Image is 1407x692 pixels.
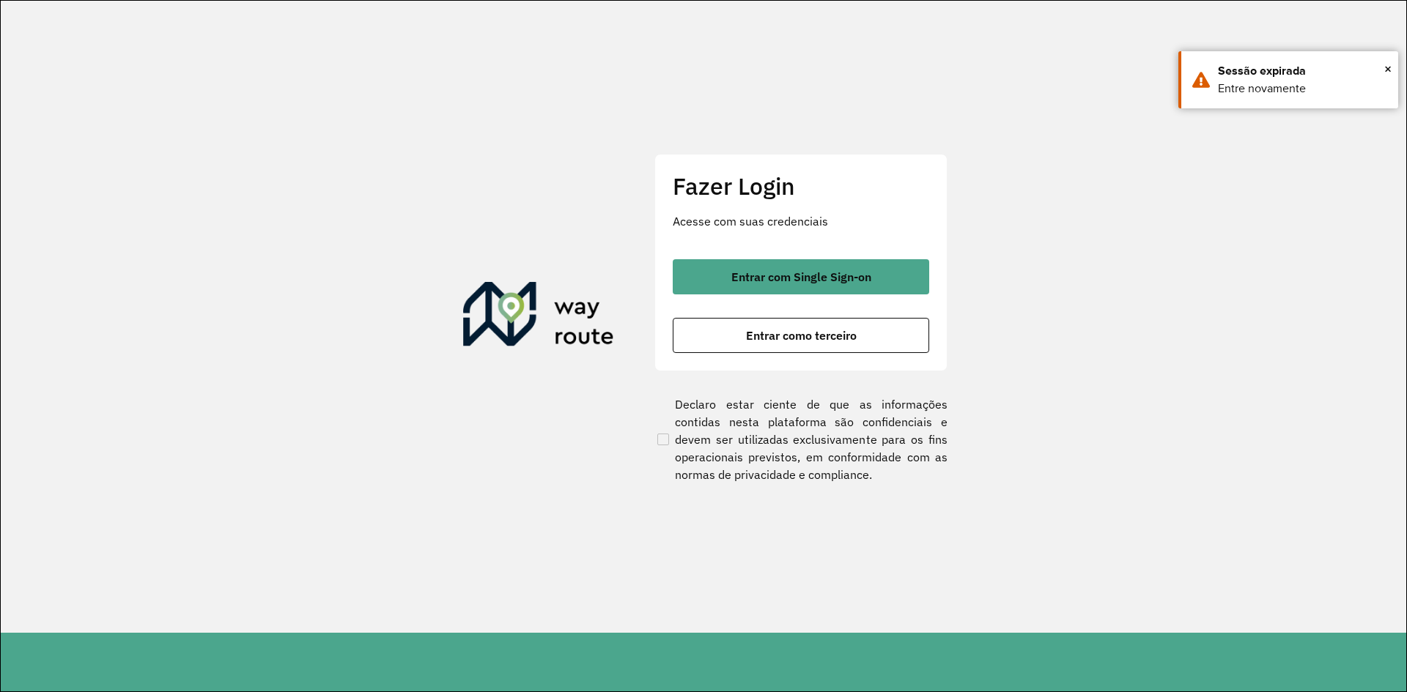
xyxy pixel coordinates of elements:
[673,259,929,294] button: button
[1218,62,1387,80] div: Sessão expirada
[731,271,871,283] span: Entrar com Single Sign-on
[673,318,929,353] button: button
[463,282,614,352] img: Roteirizador AmbevTech
[673,172,929,200] h2: Fazer Login
[1384,58,1392,80] span: ×
[1218,80,1387,97] div: Entre novamente
[746,330,857,341] span: Entrar como terceiro
[1384,58,1392,80] button: Close
[654,395,948,483] label: Declaro estar ciente de que as informações contidas nesta plataforma são confidenciais e devem se...
[673,212,929,230] p: Acesse com suas credenciais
